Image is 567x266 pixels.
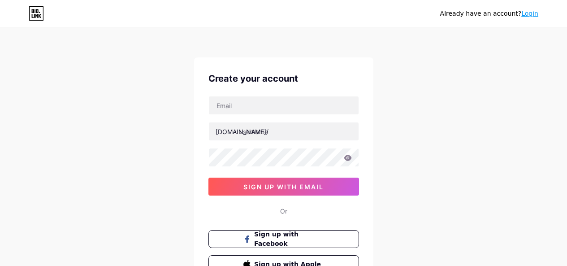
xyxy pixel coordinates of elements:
div: Already have an account? [440,9,538,18]
span: Sign up with Facebook [254,230,324,249]
input: username [209,122,359,140]
span: sign up with email [243,183,324,191]
button: Sign up with Facebook [208,230,359,248]
a: Login [521,10,538,17]
div: Create your account [208,72,359,85]
div: [DOMAIN_NAME]/ [216,127,268,136]
div: Or [280,206,287,216]
input: Email [209,96,359,114]
button: sign up with email [208,178,359,196]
